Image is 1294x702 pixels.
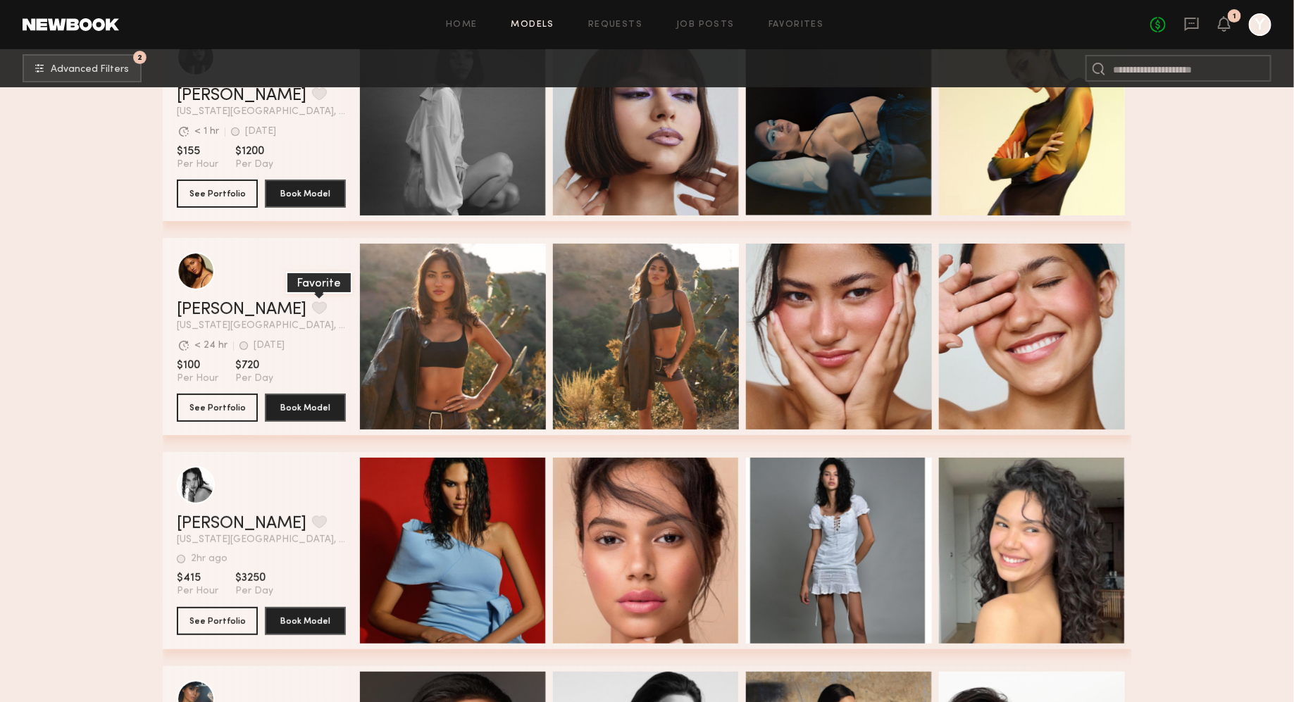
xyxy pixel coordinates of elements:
span: Per Hour [177,158,218,171]
button: 2Advanced Filters [23,54,142,82]
span: [US_STATE][GEOGRAPHIC_DATA], [GEOGRAPHIC_DATA] [177,321,346,331]
button: Book Model [265,607,346,635]
span: $1200 [235,144,273,158]
span: Per Hour [177,585,218,598]
span: Advanced Filters [51,65,129,75]
button: Book Model [265,394,346,422]
button: See Portfolio [177,180,258,208]
a: [PERSON_NAME] [177,301,306,318]
span: Per Day [235,372,273,385]
span: Per Hour [177,372,218,385]
button: Book Model [265,180,346,208]
div: < 1 hr [194,127,219,137]
span: Per Day [235,158,273,171]
div: [DATE] [254,341,285,351]
span: $3250 [235,571,273,585]
a: Job Posts [676,20,735,30]
span: $720 [235,358,273,372]
a: Favorites [769,20,824,30]
span: $155 [177,144,218,158]
a: Requests [588,20,642,30]
span: [US_STATE][GEOGRAPHIC_DATA], [GEOGRAPHIC_DATA] [177,535,346,545]
div: 1 [1233,13,1236,20]
button: See Portfolio [177,394,258,422]
span: Per Day [235,585,273,598]
div: 2hr ago [191,554,228,564]
div: [DATE] [245,127,276,137]
span: $100 [177,358,218,372]
a: [PERSON_NAME] [177,515,306,532]
a: Y [1249,13,1271,36]
a: [PERSON_NAME] [177,87,306,104]
button: See Portfolio [177,607,258,635]
a: Models [511,20,554,30]
span: [US_STATE][GEOGRAPHIC_DATA], [GEOGRAPHIC_DATA] [177,107,346,117]
a: Home [446,20,478,30]
div: < 24 hr [194,341,228,351]
span: $415 [177,571,218,585]
span: 2 [137,54,142,61]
